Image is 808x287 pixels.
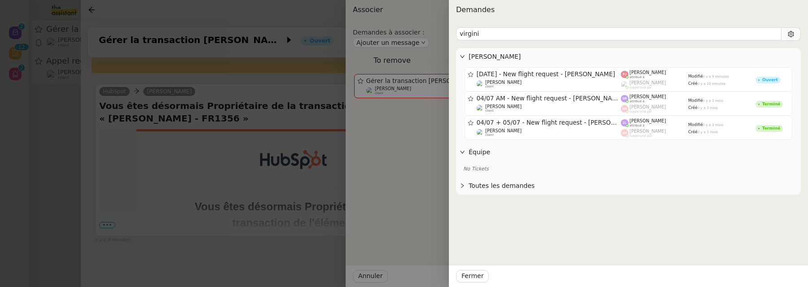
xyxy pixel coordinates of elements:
span: il y a 3 mois [698,130,718,134]
span: [PERSON_NAME] [630,80,666,85]
img: users%2FC9SBsJ0duuaSgpQFj5LgoEX8n0o2%2Favatar%2Fec9d51b8-9413-4189-adfb-7be4d8c96a3c [477,104,484,112]
app-user-detailed-label: client [477,80,621,89]
app-user-label: suppervisé par [621,104,688,113]
span: [PERSON_NAME] [630,129,666,134]
span: [PERSON_NAME] [630,118,666,123]
span: suppervisé par [630,134,652,138]
span: [PERSON_NAME] [469,52,797,62]
span: il y a 3 mois [698,106,718,110]
span: [PERSON_NAME] [630,104,666,109]
span: Modifié [688,122,703,127]
span: Modifié [688,74,703,78]
img: svg [621,129,628,137]
span: Modifié [688,98,703,103]
span: il y a 3 mois [703,99,723,103]
img: users%2FC9SBsJ0duuaSgpQFj5LgoEX8n0o2%2Favatar%2Fec9d51b8-9413-4189-adfb-7be4d8c96a3c [477,129,484,136]
input: Ticket à associer [456,27,782,40]
img: users%2FC9SBsJ0duuaSgpQFj5LgoEX8n0o2%2Favatar%2Fec9d51b8-9413-4189-adfb-7be4d8c96a3c [477,80,484,88]
app-user-detailed-label: client [477,128,621,137]
img: users%2FoFdbodQ3TgNoWt9kP3GXAs5oaCq1%2Favatar%2Fprofile-pic.png [621,81,628,88]
span: il y a 10 minutes [698,82,726,86]
div: Terminé [762,102,780,106]
span: Équipe [469,147,797,157]
span: Fermer [461,271,483,281]
span: [PERSON_NAME] [485,128,522,133]
span: il y a 9 minutes [703,74,729,78]
span: attribué à [630,124,645,127]
span: Créé [688,105,698,110]
img: svg [621,71,628,78]
app-user-label: attribué à [621,94,688,103]
img: svg [621,119,628,127]
span: [PERSON_NAME] [485,80,522,85]
app-user-detailed-label: client [477,104,621,113]
span: [PERSON_NAME] [630,70,666,75]
span: client [485,109,494,113]
span: [PERSON_NAME] [485,104,522,109]
div: Ouvert [762,78,778,82]
img: svg [621,95,628,103]
div: [PERSON_NAME] [456,48,801,65]
span: attribué à [630,100,645,103]
span: No Tickets [463,166,489,172]
span: [PERSON_NAME] [630,94,666,99]
div: Équipe [456,143,801,161]
span: [DATE] - New flight request - [PERSON_NAME] [477,71,621,78]
span: client [485,133,494,137]
div: Terminé [762,126,780,130]
span: 04/07 + 05/07 - New flight request - [PERSON_NAME] [477,120,621,126]
app-user-label: suppervisé par [621,80,688,89]
span: suppervisé par [630,86,652,89]
span: client [485,85,494,88]
span: Demandes [456,5,495,14]
img: svg [621,105,628,113]
span: 04/07 AM - New flight request - [PERSON_NAME] [477,96,621,102]
div: Toutes les demandes [456,177,801,195]
span: attribué à [630,75,645,79]
app-user-label: attribué à [621,118,688,127]
app-user-label: attribué à [621,70,688,79]
span: il y a 3 mois [703,123,723,127]
span: Créé [688,81,698,86]
span: Créé [688,130,698,134]
button: Fermer [456,270,489,283]
span: Toutes les demandes [469,181,797,191]
app-user-label: suppervisé par [621,129,688,138]
span: suppervisé par [630,110,652,113]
